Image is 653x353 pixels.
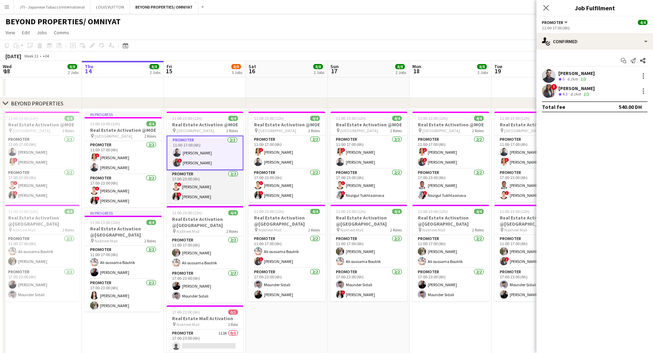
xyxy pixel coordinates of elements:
div: 11:00-17:00 (6h) [542,25,648,30]
span: 11:00-23:00 (12h) [254,209,284,214]
span: 11:00-23:00 (12h) [8,116,38,121]
div: 6.1km [566,76,579,82]
span: Nakheel Mall [340,227,363,232]
span: 17 [329,67,339,75]
div: Total fee [542,103,565,110]
div: 11:00-23:00 (12h)4/4Real Estate Activation @[GEOGRAPHIC_DATA] Nakheel Mall2 RolesPromoter2/211:00... [249,205,325,301]
span: ! [95,187,99,191]
span: 2 Roles [390,128,402,133]
h3: Real Estate Activation @[GEOGRAPHIC_DATA] [249,215,325,227]
app-card-role: Promoter2/211:00-17:00 (6h)[PERSON_NAME]Ali oussama Boutrik [412,235,489,268]
div: [DATE] [5,53,21,60]
span: 2 Roles [308,227,320,232]
span: 5 [563,76,565,81]
span: Nakheel Mall [177,229,199,234]
span: 11:00-23:00 (12h) [418,209,448,214]
h3: Real Estate Activation @MOE [85,127,161,133]
span: 4/4 [64,209,74,214]
span: ! [423,191,427,195]
app-card-role: Promoter2/217:00-23:00 (6h)Mounder Sidali[PERSON_NAME] [249,268,325,301]
span: Edit [22,29,30,36]
span: ! [423,148,427,152]
span: 11:00-23:00 (12h) [336,209,366,214]
app-card-role: Promoter2/211:00-17:00 (6h)[PERSON_NAME]![PERSON_NAME] [494,136,571,169]
span: 14 [84,67,93,75]
app-card-role: Promoter2/217:00-23:00 (6h)[PERSON_NAME]Mounder Sidali [167,269,243,303]
span: ! [505,191,509,195]
span: 16 [247,67,256,75]
span: ! [341,191,345,195]
a: Edit [19,28,33,37]
app-card-role: Promoter2/211:00-17:00 (6h)[PERSON_NAME]![PERSON_NAME] [167,136,243,170]
app-job-card: 11:00-23:00 (12h)4/4Real Estate Activation @MOE [GEOGRAPHIC_DATA]2 RolesPromoter2/211:00-17:00 (6... [412,112,489,202]
h3: Real Estate Activation @MOE [249,122,325,128]
h3: Real Estate Activation @[GEOGRAPHIC_DATA] [167,216,243,228]
span: 4/4 [310,209,320,214]
app-job-card: In progress11:00-23:00 (12h)4/4Real Estate Activation @MOE [GEOGRAPHIC_DATA]2 RolesPromoter2/211:... [85,112,161,207]
app-card-role: Promoter2/217:00-23:00 (6h)![PERSON_NAME]![PERSON_NAME] [249,169,325,202]
app-skills-label: 2/2 [581,76,586,81]
span: [GEOGRAPHIC_DATA] [504,128,542,133]
app-card-role: Promoter2/217:00-23:00 (6h)[PERSON_NAME]Mounder Sidali [412,268,489,301]
app-job-card: 11:00-23:00 (12h)4/4Real Estate Activation @[GEOGRAPHIC_DATA] Nakheel Mall2 RolesPromoter2/211:00... [167,206,243,303]
span: 2 Roles [226,229,238,234]
span: ! [505,158,509,162]
span: 2 Roles [472,227,484,232]
app-card-role: Promoter2/211:00-17:00 (6h)![PERSON_NAME][PERSON_NAME] [249,136,325,169]
span: [GEOGRAPHIC_DATA] [340,128,378,133]
span: ! [551,84,557,90]
app-card-role: Promoter2/217:00-23:00 (6h)[PERSON_NAME]Mounder Sidali [3,268,80,301]
div: 2 Jobs [477,70,488,75]
span: 8/9 [231,64,241,69]
span: Nakheel Mall [258,227,281,232]
span: ! [259,148,263,152]
span: [GEOGRAPHIC_DATA] [13,128,50,133]
span: 4/4 [228,116,238,121]
span: ! [177,182,181,187]
div: 11:00-23:00 (12h)4/4Real Estate Activation @MOE [GEOGRAPHIC_DATA]2 RolesPromoter2/211:00-17:00 (6... [249,112,325,202]
app-job-card: 11:00-23:00 (12h)4/4Real Estate Activation @MOE [GEOGRAPHIC_DATA]2 RolesPromoter2/211:00-17:00 (6... [167,112,243,203]
app-job-card: 11:00-23:00 (12h)4/4Real Estate Activation @MOE [GEOGRAPHIC_DATA]2 RolesPromoter2/211:00-17:00 (6... [3,112,80,202]
span: 4/4 [474,116,484,121]
span: Wed [3,63,12,70]
span: 2 Roles [62,128,74,133]
h3: Real Estate Activation @[GEOGRAPHIC_DATA] [330,215,407,227]
span: ! [341,148,345,152]
span: 11:00-23:00 (12h) [172,210,202,215]
span: Thu [85,63,93,70]
span: Sun [330,63,339,70]
span: 1 Role [228,322,238,327]
app-job-card: 11:00-23:00 (12h)4/4Real Estate Activation @[GEOGRAPHIC_DATA] Nakheel Mall2 RolesPromoter2/211:00... [3,205,80,301]
a: View [3,28,18,37]
span: 2 Roles [62,227,74,232]
span: ! [95,153,99,157]
app-card-role: Promoter112A0/117:00-23:00 (6h) [167,329,243,353]
span: 11:00-23:00 (12h) [172,116,202,121]
span: ! [505,257,509,261]
app-card-role: Promoter2/217:00-23:00 (6h)![PERSON_NAME]![PERSON_NAME] [85,174,161,207]
span: 8/8 [395,64,405,69]
span: 8/8 [149,64,159,69]
span: 4/4 [392,116,402,121]
span: Week 33 [23,53,40,59]
h3: Real Estate Activation @MOE [330,122,407,128]
app-job-card: 11:00-23:00 (12h)4/4Real Estate Activation @[GEOGRAPHIC_DATA] Nakheel Mall2 RolesPromoter2/211:00... [412,205,489,301]
app-card-role: Promoter2/217:00-23:00 (6h)![PERSON_NAME]![PERSON_NAME] [3,169,80,202]
div: 2 Jobs [314,70,324,75]
span: 2 Roles [144,238,156,243]
h3: Real Estate Activation @MOE [167,122,243,128]
app-card-role: Promoter2/217:00-23:00 (6h)![PERSON_NAME]!Nozigul Tukhtasinova [330,169,407,202]
span: [GEOGRAPHIC_DATA] [258,128,296,133]
app-card-role: Promoter2/217:00-23:00 (6h)[PERSON_NAME]![PERSON_NAME] [494,169,571,202]
span: 8/8 [313,64,323,69]
span: Nakheel Mall [422,227,445,232]
app-job-card: 11:00-23:00 (12h)4/4Real Estate Activation @[GEOGRAPHIC_DATA] Nakheel Mall2 RolesPromoter2/211:00... [494,205,571,301]
app-card-role: Promoter2/211:00-17:00 (6h)![PERSON_NAME]![PERSON_NAME] [412,136,489,169]
span: 4/4 [64,116,74,121]
span: 8/8 [477,64,487,69]
app-card-role: Promoter2/211:00-17:00 (6h)Ali oussama Boutrik[PERSON_NAME] [85,246,161,279]
span: Tue [494,63,502,70]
